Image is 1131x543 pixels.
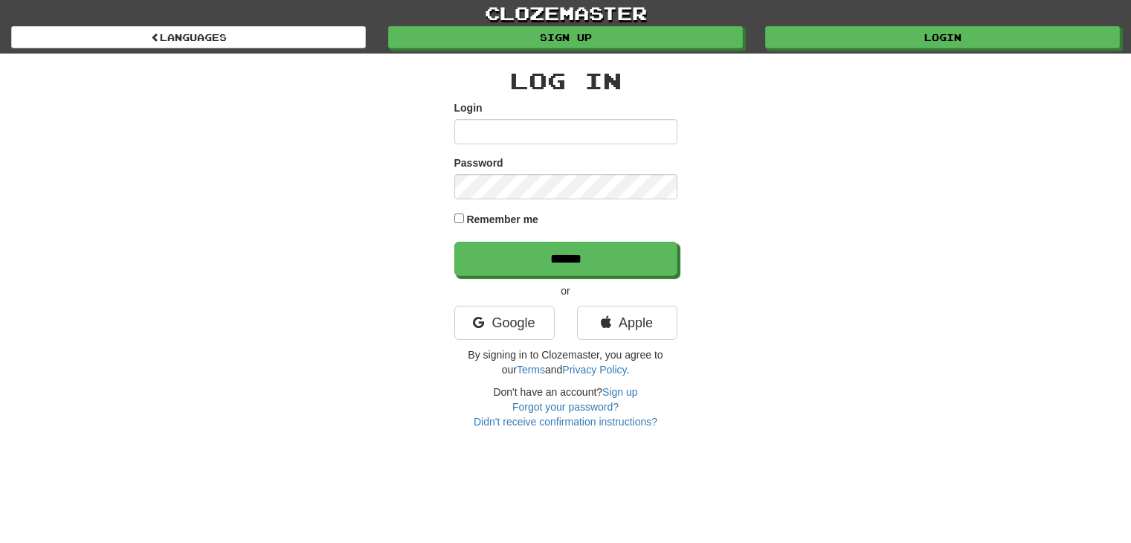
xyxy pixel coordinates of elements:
[512,401,619,413] a: Forgot your password?
[562,364,626,376] a: Privacy Policy
[602,386,637,398] a: Sign up
[765,26,1120,48] a: Login
[474,416,657,428] a: Didn't receive confirmation instructions?
[454,306,555,340] a: Google
[454,100,483,115] label: Login
[577,306,677,340] a: Apple
[454,68,677,93] h2: Log In
[454,385,677,429] div: Don't have an account?
[388,26,743,48] a: Sign up
[454,347,677,377] p: By signing in to Clozemaster, you agree to our and .
[11,26,366,48] a: Languages
[454,283,677,298] p: or
[466,212,538,227] label: Remember me
[454,155,503,170] label: Password
[517,364,545,376] a: Terms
